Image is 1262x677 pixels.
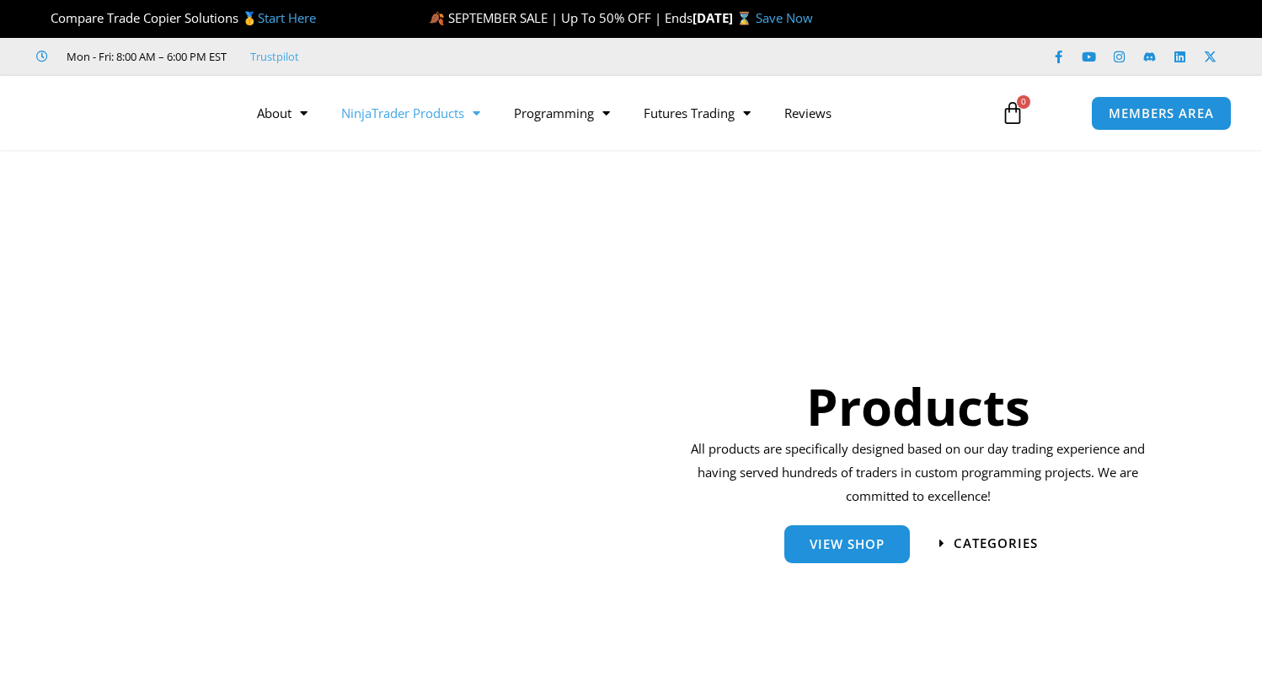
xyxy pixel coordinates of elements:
[250,46,299,67] a: Trustpilot
[1017,95,1030,109] span: 0
[685,371,1151,442] h1: Products
[939,537,1038,550] a: categories
[240,94,985,132] nav: Menu
[429,9,692,26] span: 🍂 SEPTEMBER SALE | Up To 50% OFF | Ends
[976,89,1050,137] a: 0
[147,234,594,662] img: ProductsSection scaled | Affordable Indicators – NinjaTrader
[497,94,627,132] a: Programming
[810,538,885,551] span: View Shop
[36,9,316,26] span: Compare Trade Copier Solutions 🥇
[784,525,910,563] a: View Shop
[1091,96,1232,131] a: MEMBERS AREA
[240,94,324,132] a: About
[258,9,316,26] a: Start Here
[1109,107,1214,120] span: MEMBERS AREA
[62,46,227,67] span: Mon - Fri: 8:00 AM – 6:00 PM EST
[954,537,1038,550] span: categories
[756,9,813,26] a: Save Now
[324,94,497,132] a: NinjaTrader Products
[685,438,1151,508] p: All products are specifically designed based on our day trading experience and having served hund...
[35,83,216,143] img: LogoAI | Affordable Indicators – NinjaTrader
[692,9,756,26] strong: [DATE] ⌛
[37,12,50,24] img: 🏆
[627,94,767,132] a: Futures Trading
[767,94,848,132] a: Reviews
